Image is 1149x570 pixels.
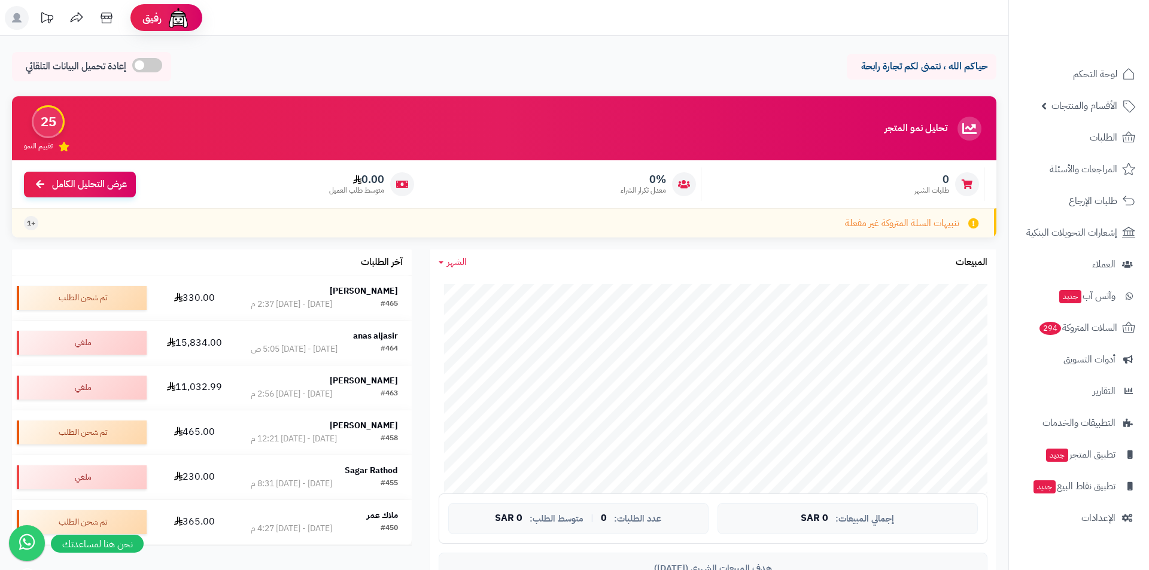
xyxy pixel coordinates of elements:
a: المراجعات والأسئلة [1016,155,1142,184]
strong: ملاك عمر [367,509,398,522]
strong: anas aljasir [353,330,398,342]
div: ملغي [17,465,147,489]
strong: Sagar Rathod [345,464,398,477]
a: التطبيقات والخدمات [1016,409,1142,437]
span: 0 [914,173,949,186]
strong: [PERSON_NAME] [330,419,398,432]
span: العملاء [1092,256,1115,273]
span: طلبات الإرجاع [1069,193,1117,209]
span: | [591,514,594,523]
td: 365.00 [151,500,237,544]
h3: المبيعات [956,257,987,268]
a: طلبات الإرجاع [1016,187,1142,215]
span: عرض التحليل الكامل [52,178,127,191]
span: التطبيقات والخدمات [1042,414,1115,431]
span: أدوات التسويق [1063,351,1115,368]
span: 0.00 [329,173,384,186]
span: إعادة تحميل البيانات التلقائي [26,60,126,74]
div: #450 [381,523,398,535]
span: لوحة التحكم [1073,66,1117,83]
span: إشعارات التحويلات البنكية [1026,224,1117,241]
td: 330.00 [151,276,237,320]
span: +1 [27,218,35,228]
span: رفيق [142,11,162,25]
span: الطلبات [1090,129,1117,146]
span: 0% [621,173,666,186]
div: #455 [381,478,398,490]
span: جديد [1059,290,1081,303]
td: 11,032.99 [151,365,237,410]
div: [DATE] - [DATE] 12:21 م [251,433,337,445]
span: معدل تكرار الشراء [621,185,666,196]
div: ملغي [17,376,147,400]
strong: [PERSON_NAME] [330,285,398,297]
span: التقارير [1093,383,1115,400]
div: [DATE] - [DATE] 5:05 ص [251,343,338,355]
span: 0 SAR [801,513,828,524]
h3: تحليل نمو المتجر [884,123,947,134]
a: الشهر [439,255,467,269]
strong: [PERSON_NAME] [330,374,398,387]
a: إشعارات التحويلات البنكية [1016,218,1142,247]
span: المراجعات والأسئلة [1050,161,1117,178]
div: #463 [381,388,398,400]
a: لوحة التحكم [1016,60,1142,89]
div: [DATE] - [DATE] 2:37 م [251,298,332,310]
div: #464 [381,343,398,355]
div: تم شحن الطلب [17,286,147,310]
span: الأقسام والمنتجات [1051,97,1117,114]
span: 294 [1039,322,1061,335]
span: تطبيق نقاط البيع [1032,478,1115,495]
span: إجمالي المبيعات: [835,514,894,524]
span: الشهر [447,255,467,269]
span: وآتس آب [1058,288,1115,304]
div: #458 [381,433,398,445]
div: [DATE] - [DATE] 2:56 م [251,388,332,400]
span: جديد [1046,449,1068,462]
td: 230.00 [151,455,237,499]
h3: آخر الطلبات [361,257,403,268]
a: تطبيق نقاط البيعجديد [1016,472,1142,501]
td: 15,834.00 [151,321,237,365]
a: العملاء [1016,250,1142,279]
a: الطلبات [1016,123,1142,152]
span: تقييم النمو [24,141,53,151]
p: حياكم الله ، نتمنى لكم تجارة رابحة [856,60,987,74]
div: [DATE] - [DATE] 8:31 م [251,478,332,490]
div: [DATE] - [DATE] 4:27 م [251,523,332,535]
span: تطبيق المتجر [1045,446,1115,463]
a: التقارير [1016,377,1142,406]
span: السلات المتروكة [1038,319,1117,336]
a: الإعدادات [1016,504,1142,532]
span: 0 [601,513,607,524]
span: متوسط طلب العميل [329,185,384,196]
div: تم شحن الطلب [17,420,147,444]
div: #465 [381,298,398,310]
div: ملغي [17,331,147,355]
a: السلات المتروكة294 [1016,313,1142,342]
span: متوسط الطلب: [530,514,583,524]
a: تطبيق المتجرجديد [1016,440,1142,469]
span: عدد الطلبات: [614,514,661,524]
span: طلبات الشهر [914,185,949,196]
span: تنبيهات السلة المتروكة غير مفعلة [845,217,959,230]
a: عرض التحليل الكامل [24,172,136,197]
span: 0 SAR [495,513,522,524]
div: تم شحن الطلب [17,510,147,534]
span: الإعدادات [1081,510,1115,526]
a: أدوات التسويق [1016,345,1142,374]
td: 465.00 [151,410,237,455]
a: وآتس آبجديد [1016,282,1142,310]
a: تحديثات المنصة [32,6,62,33]
img: ai-face.png [166,6,190,30]
span: جديد [1034,480,1056,493]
